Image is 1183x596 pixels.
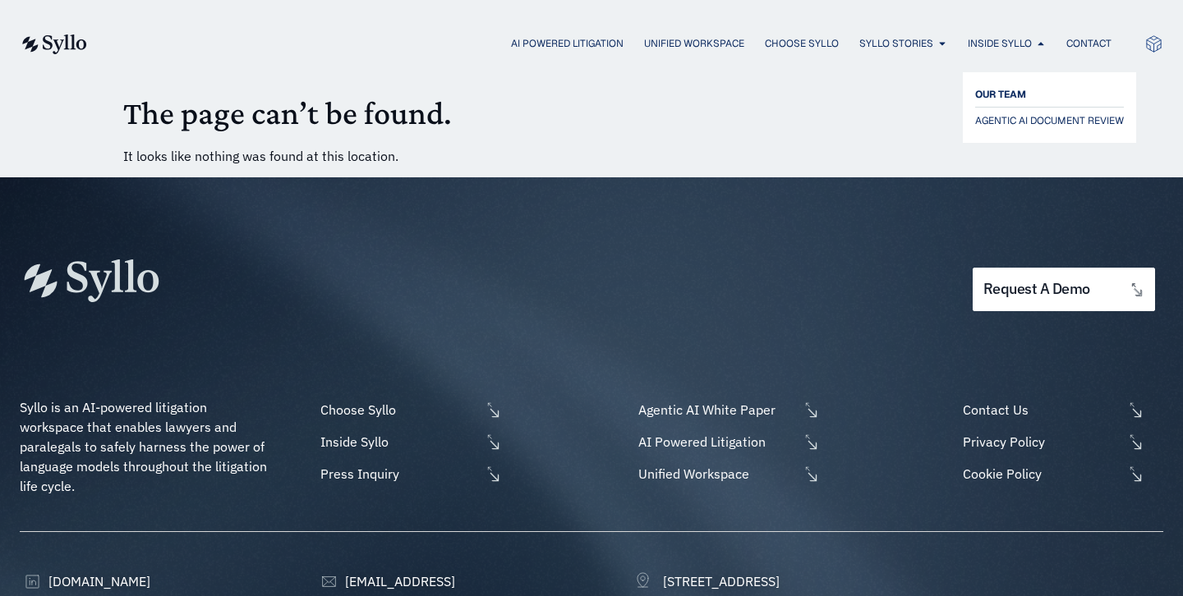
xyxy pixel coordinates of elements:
[44,571,150,591] span: [DOMAIN_NAME]
[644,36,744,51] a: Unified Workspace
[975,85,1026,104] span: OUR TEAM
[959,464,1163,484] a: Cookie Policy
[634,400,799,419] span: Agentic AI White Paper
[959,432,1123,452] span: Privacy Policy
[975,85,1124,104] a: OUR TEAM
[765,36,839,51] a: Choose Syllo
[316,432,481,452] span: Inside Syllo
[120,36,1112,52] nav: Menu
[973,268,1155,311] a: request a demo
[659,571,780,591] span: [STREET_ADDRESS]
[316,400,481,419] span: Choose Syllo
[634,464,820,484] a: Unified Workspace
[634,464,799,484] span: Unified Workspace
[316,464,502,484] a: Press Inquiry
[20,34,87,54] img: syllo
[959,432,1163,452] a: Privacy Policy
[634,432,799,452] span: AI Powered Litigation
[634,400,820,419] a: Agentic AI White Paper
[123,146,1060,166] p: It looks like nothing was found at this location.
[316,464,481,484] span: Press Inquiry
[983,282,1090,297] span: request a demo
[341,571,455,591] span: [EMAIL_ADDRESS]
[20,571,150,591] a: [DOMAIN_NAME]
[859,36,933,51] a: Syllo Stories
[959,400,1123,419] span: Contact Us
[959,464,1123,484] span: Cookie Policy
[511,36,624,51] a: AI Powered Litigation
[316,432,502,452] a: Inside Syllo
[120,36,1112,52] div: Menu Toggle
[1066,36,1112,51] a: Contact
[20,399,270,494] span: Syllo is an AI-powered litigation workspace that enables lawyers and paralegals to safely harness...
[316,571,455,591] a: [EMAIL_ADDRESS]
[968,36,1032,51] a: Inside Syllo
[634,432,820,452] a: AI Powered Litigation
[975,111,1124,131] a: AGENTIC AI DOCUMENT REVIEW
[316,400,502,419] a: Choose Syllo
[959,400,1163,419] a: Contact Us
[634,571,780,591] a: [STREET_ADDRESS]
